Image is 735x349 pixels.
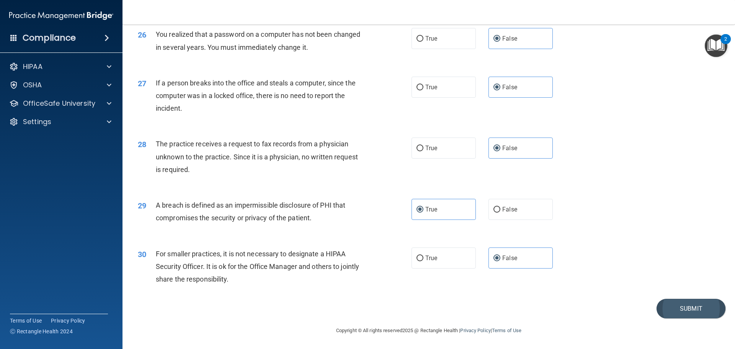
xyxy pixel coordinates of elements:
[156,140,358,173] span: The practice receives a request to fax records from a physician unknown to the practice. Since it...
[51,317,85,324] a: Privacy Policy
[156,201,345,222] span: A breach is defined as an impermissible disclosure of PHI that compromises the security or privac...
[425,35,437,42] span: True
[416,146,423,151] input: True
[10,317,42,324] a: Terms of Use
[425,144,437,152] span: True
[502,206,517,213] span: False
[138,140,146,149] span: 28
[10,328,73,335] span: Ⓒ Rectangle Health 2024
[138,250,146,259] span: 30
[416,256,423,261] input: True
[9,80,111,90] a: OSHA
[23,117,51,126] p: Settings
[9,99,111,108] a: OfficeSafe University
[9,62,111,71] a: HIPAA
[705,34,727,57] button: Open Resource Center, 2 new notifications
[493,36,500,42] input: False
[416,36,423,42] input: True
[425,84,437,91] span: True
[460,328,490,333] a: Privacy Policy
[289,318,568,343] div: Copyright © All rights reserved 2025 @ Rectangle Health | |
[502,254,517,262] span: False
[724,39,727,49] div: 2
[493,146,500,151] input: False
[23,33,76,43] h4: Compliance
[416,85,423,90] input: True
[23,62,42,71] p: HIPAA
[492,328,521,333] a: Terms of Use
[493,207,500,213] input: False
[156,79,356,112] span: If a person breaks into the office and steals a computer, since the computer was in a locked offi...
[657,299,725,318] button: Submit
[502,35,517,42] span: False
[425,254,437,262] span: True
[9,8,113,23] img: PMB logo
[138,201,146,210] span: 29
[502,144,517,152] span: False
[425,206,437,213] span: True
[9,117,111,126] a: Settings
[23,99,95,108] p: OfficeSafe University
[156,30,360,51] span: You realized that a password on a computer has not been changed in several years. You must immedi...
[156,250,359,283] span: For smaller practices, it is not necessary to designate a HIPAA Security Officer. It is ok for th...
[138,79,146,88] span: 27
[23,80,42,90] p: OSHA
[493,256,500,261] input: False
[502,84,517,91] span: False
[416,207,423,213] input: True
[493,85,500,90] input: False
[138,30,146,39] span: 26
